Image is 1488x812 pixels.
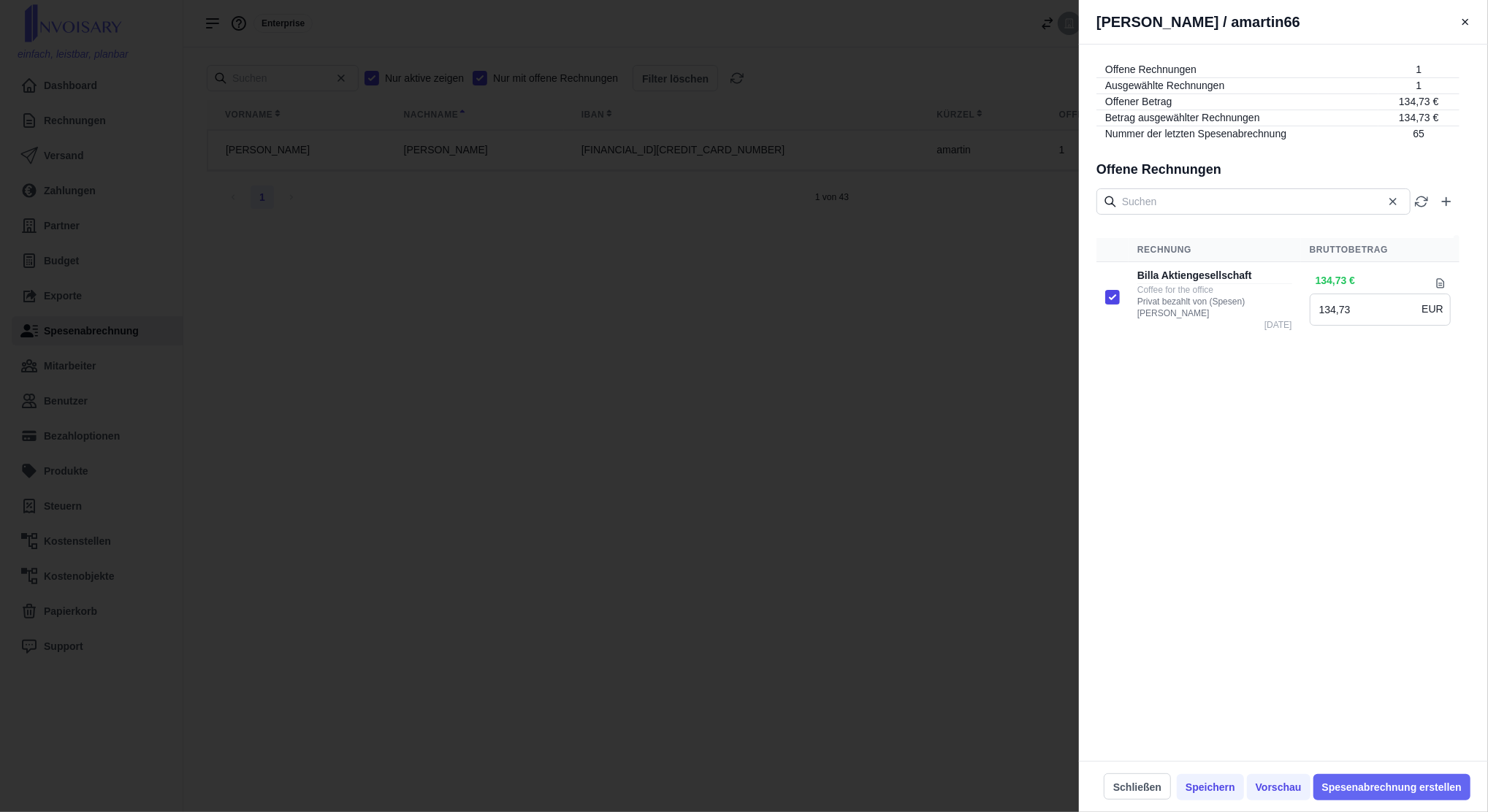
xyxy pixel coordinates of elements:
[1316,273,1356,291] div: 134,73 €
[1104,773,1171,800] button: Schließen
[1096,159,1460,180] h5: Offene Rechnungen
[1096,188,1411,215] input: Suchen
[1096,110,1378,126] td: Betrag ausgewählter Rechnungen
[1378,94,1460,110] td: 134,73 €
[1310,244,1451,256] div: Bruttobetrag
[1378,126,1460,142] td: 65
[1378,62,1460,78] td: 1
[1096,126,1378,142] td: Nummer der letzten Spesenabrechnung
[1313,774,1470,800] button: Spesenabrechnung erstellen
[1247,774,1310,800] button: Vorschau
[1096,12,1300,32] h4: [PERSON_NAME] / amartin66
[1422,302,1443,318] div: EUR
[1137,296,1292,319] div: Privat bezahlt von (Spesen) [PERSON_NAME]
[1177,774,1244,800] button: Speichern
[1378,110,1460,126] td: 134,73 €
[1137,284,1292,296] div: Coffee for the office
[1137,269,1252,281] a: Billa Aktiengesellschaft
[1137,319,1292,331] div: [DATE]
[1096,78,1378,94] td: Ausgewählte Rechnungen
[1096,62,1378,78] td: Offene Rechnungen
[1137,244,1292,256] div: Rechnung
[1378,78,1460,94] td: 1
[1096,94,1378,110] td: Offener Betrag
